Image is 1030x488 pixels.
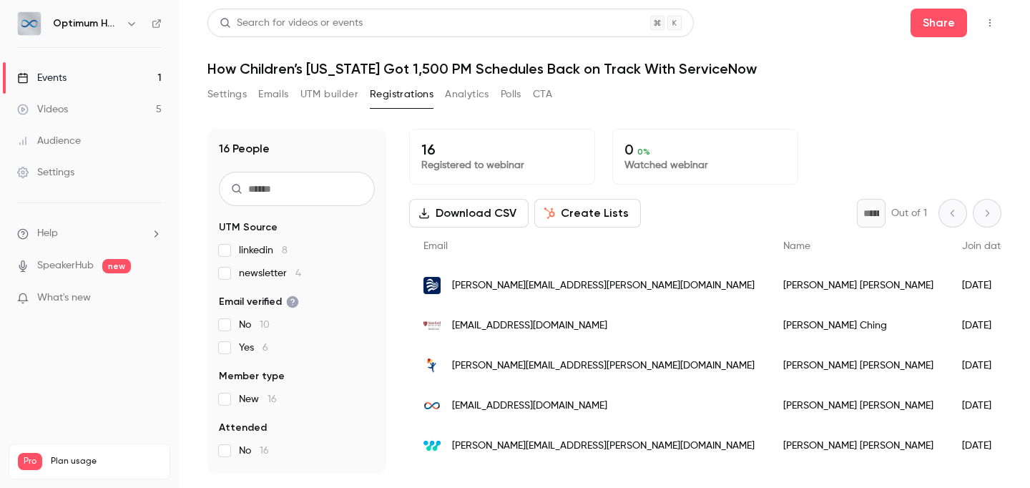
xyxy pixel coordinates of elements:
span: [PERSON_NAME][EMAIL_ADDRESS][PERSON_NAME][DOMAIN_NAME] [452,439,755,454]
span: 0 % [637,147,650,157]
h6: Optimum Healthcare IT [53,16,120,31]
span: No [239,444,269,458]
img: childrenscolorado.org [423,357,441,374]
li: help-dropdown-opener [17,226,162,241]
img: work4flow.com [423,437,441,454]
span: UTM Source [219,220,278,235]
span: Email [423,241,448,251]
span: Join date [962,241,1006,251]
span: What's new [37,291,91,306]
img: bannerhealth.com [423,277,441,294]
span: Email verified [219,295,299,309]
span: [PERSON_NAME][EMAIL_ADDRESS][PERSON_NAME][DOMAIN_NAME] [452,358,755,374]
h1: How Children’s [US_STATE] Got 1,500 PM Schedules Back on Track With ServiceNow [207,60,1001,77]
p: 16 [421,141,583,158]
button: Create Lists [534,199,641,228]
div: Events [17,71,67,85]
button: UTM builder [300,83,358,106]
div: Settings [17,165,74,180]
div: Search for videos or events [220,16,363,31]
p: Watched webinar [624,158,786,172]
span: newsletter [239,266,301,280]
button: CTA [533,83,552,106]
img: stanfordhealthcare.org [423,317,441,334]
div: Audience [17,134,81,148]
iframe: Noticeable Trigger [144,292,162,305]
button: Polls [501,83,521,106]
button: Share [911,9,967,37]
span: new [102,259,131,273]
span: 6 [263,343,268,353]
button: Analytics [445,83,489,106]
span: Member type [219,369,285,384]
div: [PERSON_NAME] [PERSON_NAME] [769,265,948,306]
span: Name [783,241,810,251]
span: Attended [219,421,267,435]
span: Pro [18,453,42,470]
h1: 16 People [219,140,270,157]
span: 8 [282,245,288,255]
button: Settings [207,83,247,106]
div: [PERSON_NAME] Ching [769,306,948,346]
button: Emails [258,83,288,106]
span: Yes [239,341,268,355]
span: linkedin [239,243,288,258]
span: 16 [260,446,269,456]
button: Download CSV [409,199,529,228]
span: No [239,318,270,332]
div: [DATE] [948,306,1021,346]
div: [DATE] [948,386,1021,426]
p: 0 [624,141,786,158]
span: [EMAIL_ADDRESS][DOMAIN_NAME] [452,318,607,333]
span: Views [219,472,247,487]
span: 16 [268,394,277,404]
span: 4 [295,268,301,278]
div: [PERSON_NAME] [PERSON_NAME] [769,426,948,466]
div: [PERSON_NAME] [PERSON_NAME] [769,386,948,426]
span: [PERSON_NAME][EMAIL_ADDRESS][PERSON_NAME][DOMAIN_NAME] [452,278,755,293]
a: SpeakerHub [37,258,94,273]
div: Videos [17,102,68,117]
span: New [239,392,277,406]
p: Registered to webinar [421,158,583,172]
span: [EMAIL_ADDRESS][DOMAIN_NAME] [452,399,607,414]
span: Plan usage [51,456,161,467]
div: [DATE] [948,426,1021,466]
div: [DATE] [948,346,1021,386]
span: Help [37,226,58,241]
p: Out of 1 [891,206,927,220]
img: optimumhit.com [423,397,441,414]
div: [PERSON_NAME] [PERSON_NAME] [769,346,948,386]
button: Registrations [370,83,433,106]
div: [DATE] [948,265,1021,306]
span: 10 [260,320,270,330]
img: Optimum Healthcare IT [18,12,41,35]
